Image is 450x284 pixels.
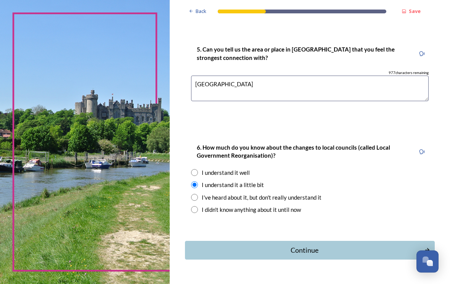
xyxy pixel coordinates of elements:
[409,8,421,15] strong: Save
[197,144,391,159] strong: 6. How much do you know about the changes to local councils (called Local Government Reorganisati...
[185,241,435,260] button: Continue
[202,193,321,202] div: I've heard about it, but don't really understand it
[197,46,396,61] strong: 5. Can you tell us the area or place in [GEOGRAPHIC_DATA] that you feel the strongest connection ...
[202,181,264,189] div: I understand it a little bit
[202,168,250,177] div: I understand it well
[202,205,301,214] div: I didn't know anything about it until now
[389,70,429,76] span: 977 characters remaining
[191,76,429,101] textarea: [GEOGRAPHIC_DATA]
[189,245,420,255] div: Continue
[196,8,206,15] span: Back
[416,250,439,273] button: Open Chat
